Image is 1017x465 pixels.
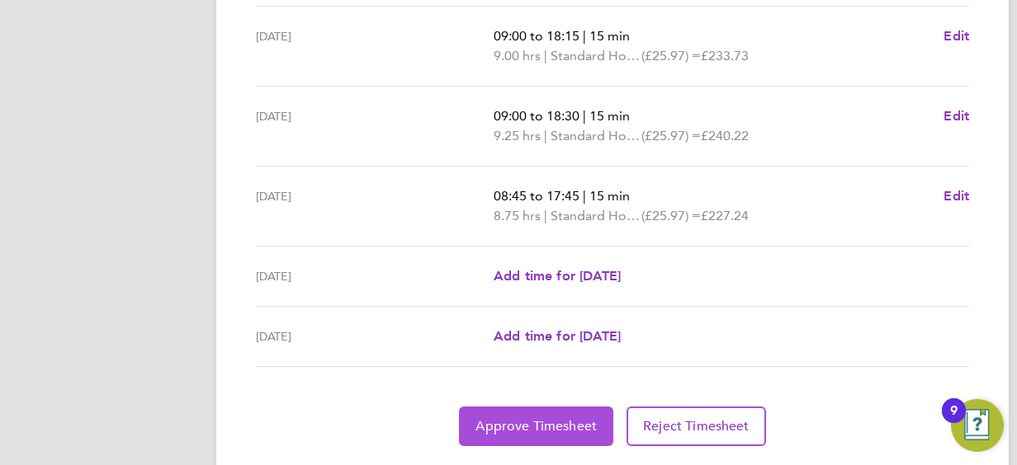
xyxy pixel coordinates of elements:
[551,46,641,66] span: Standard Hourly
[256,266,494,286] div: [DATE]
[950,411,958,432] div: 9
[494,266,621,286] a: Add time for [DATE]
[256,26,494,66] div: [DATE]
[494,108,579,124] span: 09:00 to 18:30
[701,208,749,223] span: £227.24
[944,106,969,126] a: Edit
[589,188,630,204] span: 15 min
[627,406,766,446] button: Reject Timesheet
[544,48,547,63] span: |
[256,186,494,226] div: [DATE]
[494,326,621,346] a: Add time for [DATE]
[544,208,547,223] span: |
[944,108,969,124] span: Edit
[494,48,541,63] span: 9.00 hrs
[944,28,969,44] span: Edit
[944,186,969,206] a: Edit
[475,418,597,434] span: Approve Timesheet
[701,48,749,63] span: £233.73
[583,28,586,44] span: |
[256,326,494,346] div: [DATE]
[641,128,701,143] span: (£25.97) =
[641,48,701,63] span: (£25.97) =
[589,108,630,124] span: 15 min
[494,268,621,284] span: Add time for [DATE]
[494,208,541,223] span: 8.75 hrs
[551,126,641,146] span: Standard Hourly
[459,406,613,446] button: Approve Timesheet
[589,28,630,44] span: 15 min
[951,399,1004,452] button: Open Resource Center, 9 new notifications
[583,188,586,204] span: |
[641,208,701,223] span: (£25.97) =
[494,328,621,344] span: Add time for [DATE]
[643,418,750,434] span: Reject Timesheet
[701,128,749,143] span: £240.22
[494,128,541,143] span: 9.25 hrs
[256,106,494,146] div: [DATE]
[583,108,586,124] span: |
[544,128,547,143] span: |
[494,188,579,204] span: 08:45 to 17:45
[944,188,969,204] span: Edit
[494,28,579,44] span: 09:00 to 18:15
[551,206,641,226] span: Standard Hourly
[944,26,969,46] a: Edit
